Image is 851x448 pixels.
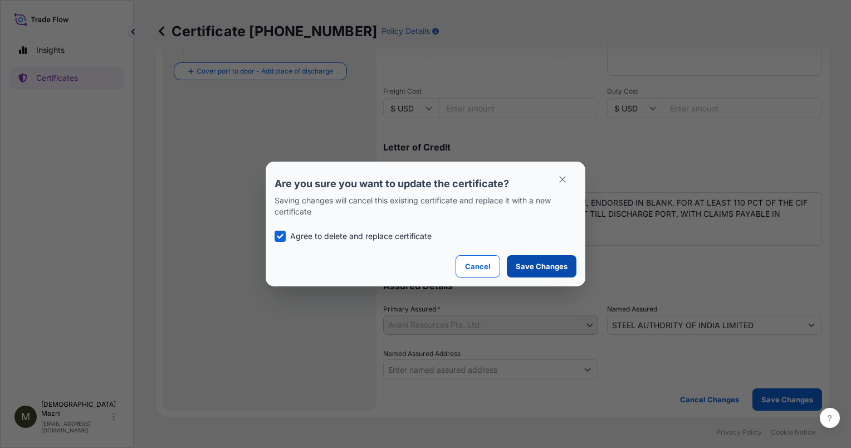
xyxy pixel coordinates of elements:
[275,195,576,217] p: Saving changes will cancel this existing certificate and replace it with a new certificate
[456,255,500,277] button: Cancel
[290,231,432,242] p: Agree to delete and replace certificate
[507,255,576,277] button: Save Changes
[275,177,576,191] p: Are you sure you want to update the certificate?
[465,261,491,272] p: Cancel
[516,261,568,272] p: Save Changes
